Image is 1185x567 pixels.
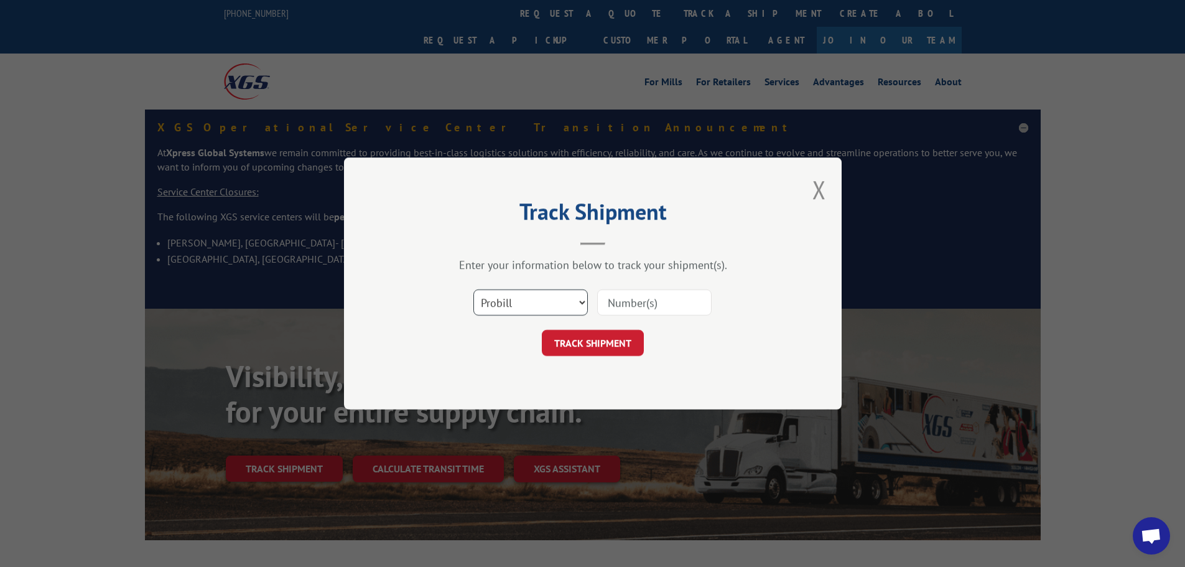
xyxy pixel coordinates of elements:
[542,330,644,356] button: TRACK SHIPMENT
[597,289,712,316] input: Number(s)
[406,258,779,272] div: Enter your information below to track your shipment(s).
[406,203,779,227] h2: Track Shipment
[812,173,826,206] button: Close modal
[1133,517,1170,555] a: Open chat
